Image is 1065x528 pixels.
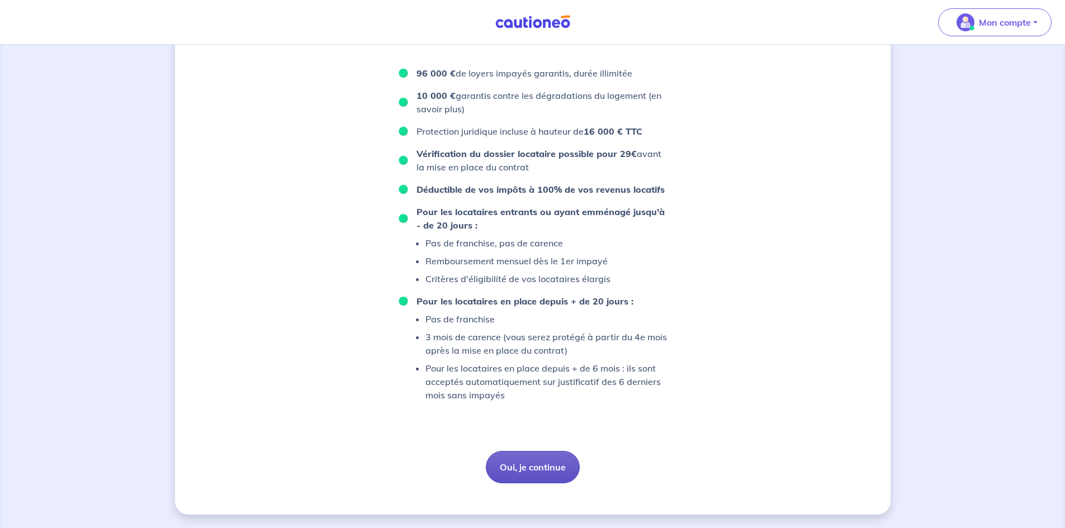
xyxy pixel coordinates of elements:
p: avant la mise en place du contrat [416,147,667,174]
p: Protection juridique incluse à hauteur de [416,125,642,138]
img: illu_account_valid_menu.svg [957,13,974,31]
strong: Pour les locataires entrants ou ayant emménagé jusqu'à - de 20 jours : [416,206,665,231]
strong: 16 000 € TTC [584,126,642,137]
strong: Vérification du dossier locataire possible pour 29€ [416,148,637,159]
p: Mon compte [979,16,1031,29]
p: Pas de franchise, pas de carence [425,236,610,250]
p: Remboursement mensuel dès le 1er impayé [425,254,610,268]
p: Pour les locataires en place depuis + de 6 mois : ils sont acceptés automatiquement sur justifica... [425,361,667,402]
strong: Déductible de vos impôts à 100% de vos revenus locatifs [416,184,665,195]
p: Critères d'éligibilité de vos locataires élargis [425,272,610,286]
p: Pas de franchise [425,312,667,326]
strong: 96 000 € [416,68,456,79]
strong: Pour les locataires en place depuis + de 20 jours : [416,296,633,307]
button: illu_account_valid_menu.svgMon compte [938,8,1052,36]
strong: 10 000 € [416,90,456,101]
img: Cautioneo [491,15,575,29]
p: de loyers impayés garantis, durée illimitée [416,66,632,80]
p: garantis contre les dégradations du logement (en savoir plus) [416,89,667,116]
p: 3 mois de carence (vous serez protégé à partir du 4e mois après la mise en place du contrat) [425,330,667,357]
button: Oui, je continue [486,451,580,483]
